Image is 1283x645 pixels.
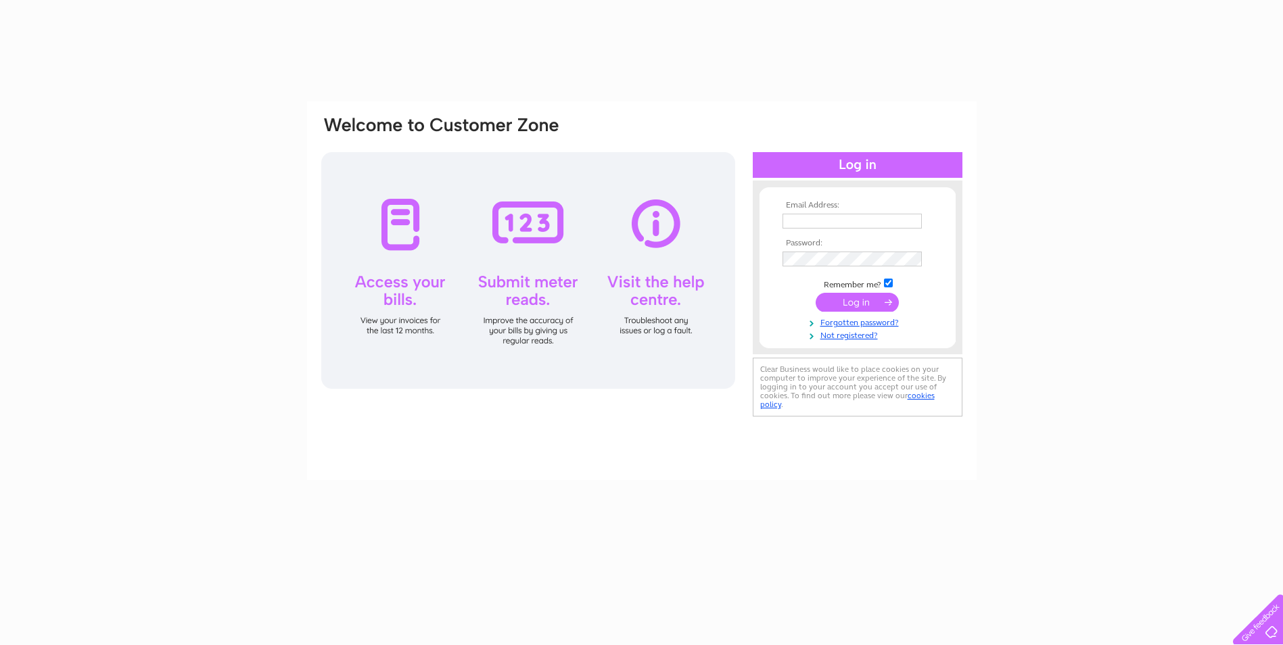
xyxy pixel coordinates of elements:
[779,239,936,248] th: Password:
[779,201,936,210] th: Email Address:
[753,358,962,416] div: Clear Business would like to place cookies on your computer to improve your experience of the sit...
[816,293,899,312] input: Submit
[779,277,936,290] td: Remember me?
[783,328,936,341] a: Not registered?
[783,315,936,328] a: Forgotten password?
[760,391,935,409] a: cookies policy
